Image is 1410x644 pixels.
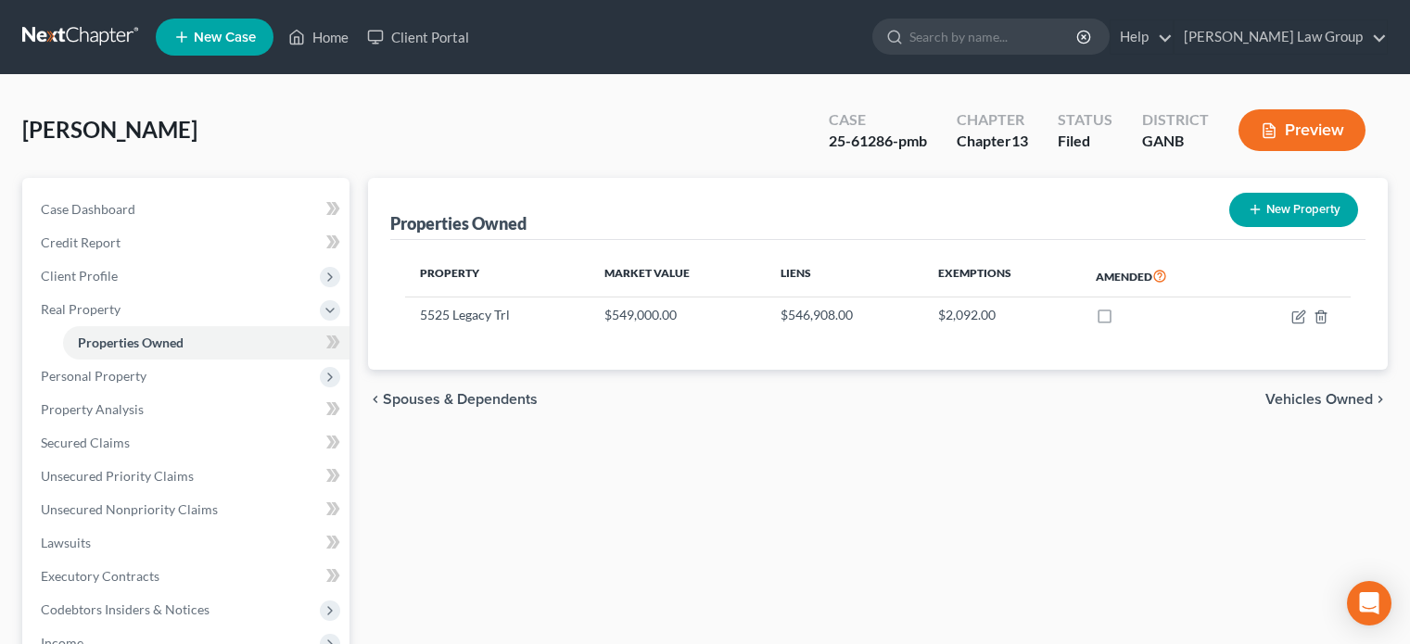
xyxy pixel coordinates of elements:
[1265,392,1388,407] button: Vehicles Owned chevron_right
[78,335,184,350] span: Properties Owned
[41,435,130,450] span: Secured Claims
[1373,392,1388,407] i: chevron_right
[279,20,358,54] a: Home
[368,392,538,407] button: chevron_left Spouses & Dependents
[390,212,527,234] div: Properties Owned
[923,297,1082,333] td: $2,092.00
[405,297,589,333] td: 5525 Legacy Trl
[909,19,1079,54] input: Search by name...
[41,368,146,384] span: Personal Property
[1111,20,1173,54] a: Help
[957,131,1028,152] div: Chapter
[405,255,589,297] th: Property
[1081,255,1237,297] th: Amended
[26,460,349,493] a: Unsecured Priority Claims
[1265,392,1373,407] span: Vehicles Owned
[41,601,210,617] span: Codebtors Insiders & Notices
[1347,581,1391,625] div: Open Intercom Messenger
[829,109,927,131] div: Case
[1058,131,1112,152] div: Filed
[41,535,91,550] span: Lawsuits
[26,226,349,259] a: Credit Report
[358,20,478,54] a: Client Portal
[766,297,922,333] td: $546,908.00
[26,193,349,226] a: Case Dashboard
[957,109,1028,131] div: Chapter
[1239,109,1366,151] button: Preview
[1142,131,1209,152] div: GANB
[26,493,349,526] a: Unsecured Nonpriority Claims
[1175,20,1387,54] a: [PERSON_NAME] Law Group
[590,297,767,333] td: $549,000.00
[368,392,383,407] i: chevron_left
[26,560,349,593] a: Executory Contracts
[41,468,194,484] span: Unsecured Priority Claims
[194,31,256,44] span: New Case
[26,526,349,560] a: Lawsuits
[41,268,118,284] span: Client Profile
[41,401,144,417] span: Property Analysis
[26,393,349,426] a: Property Analysis
[1058,109,1112,131] div: Status
[41,301,121,317] span: Real Property
[26,426,349,460] a: Secured Claims
[41,501,218,517] span: Unsecured Nonpriority Claims
[41,568,159,584] span: Executory Contracts
[383,392,538,407] span: Spouses & Dependents
[41,234,121,250] span: Credit Report
[22,116,197,143] span: [PERSON_NAME]
[923,255,1082,297] th: Exemptions
[590,255,767,297] th: Market Value
[41,201,135,217] span: Case Dashboard
[1229,193,1358,227] button: New Property
[1011,132,1028,149] span: 13
[766,255,922,297] th: Liens
[829,131,927,152] div: 25-61286-pmb
[63,326,349,360] a: Properties Owned
[1142,109,1209,131] div: District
